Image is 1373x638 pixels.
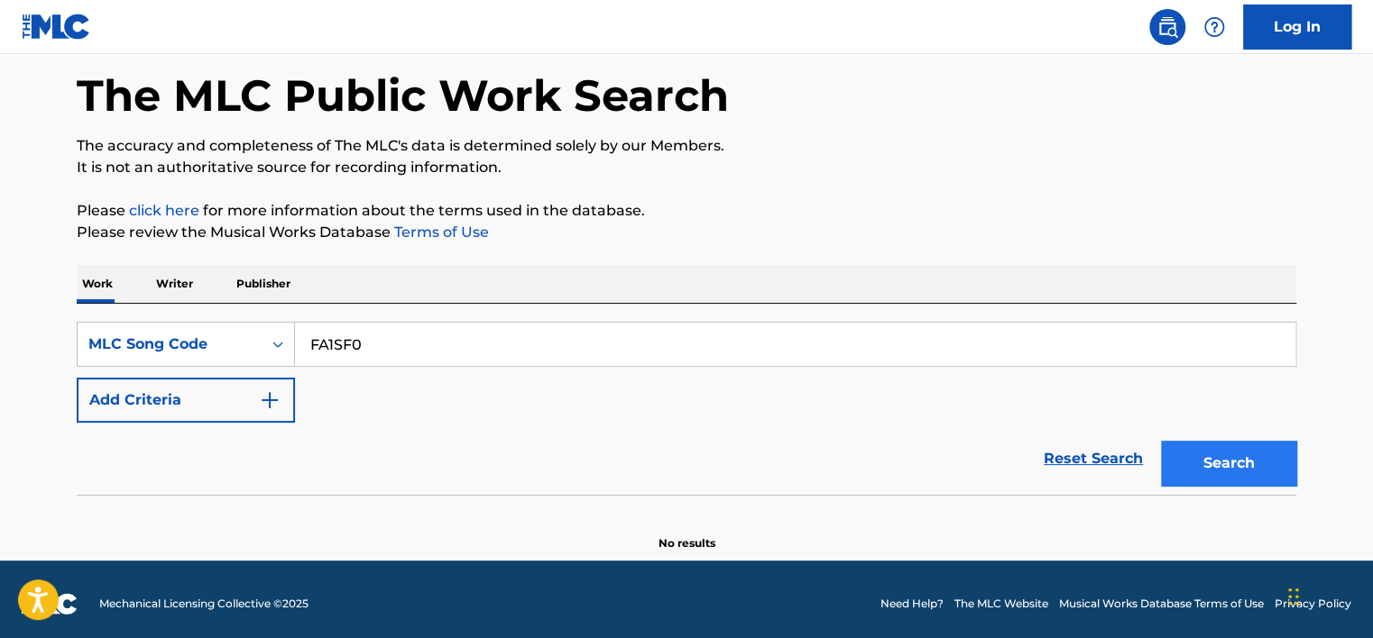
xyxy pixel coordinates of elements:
div: MLC Song Code [88,333,251,355]
p: The accuracy and completeness of The MLC's data is determined solely by our Members. [77,135,1296,157]
form: Search Form [77,322,1296,495]
a: click here [129,202,199,219]
iframe: Chat Widget [1283,551,1373,638]
img: help [1203,16,1225,38]
a: Privacy Policy [1275,596,1351,612]
div: Drag [1288,570,1299,624]
img: MLC Logo [22,14,91,40]
a: Musical Works Database Terms of Use [1059,596,1264,612]
a: Terms of Use [391,223,489,241]
button: Add Criteria [77,378,295,423]
a: Need Help? [880,596,944,612]
p: Work [77,265,118,303]
div: Help [1196,9,1232,45]
a: The MLC Website [954,596,1048,612]
a: Reset Search [1035,439,1152,478]
p: It is not an authoritative source for recording information. [77,157,1296,178]
img: search [1156,16,1178,38]
button: Search [1161,441,1296,486]
p: Publisher [231,265,296,303]
a: Public Search [1149,9,1185,45]
p: Writer [151,265,198,303]
img: 9d2ae6d4665cec9f34b9.svg [259,389,281,411]
h1: The MLC Public Work Search [77,68,729,123]
p: Please for more information about the terms used in the database. [77,200,1296,222]
a: Log In [1243,5,1351,50]
p: No results [659,514,715,551]
span: Mechanical Licensing Collective © 2025 [99,596,309,612]
p: Please review the Musical Works Database [77,222,1296,243]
